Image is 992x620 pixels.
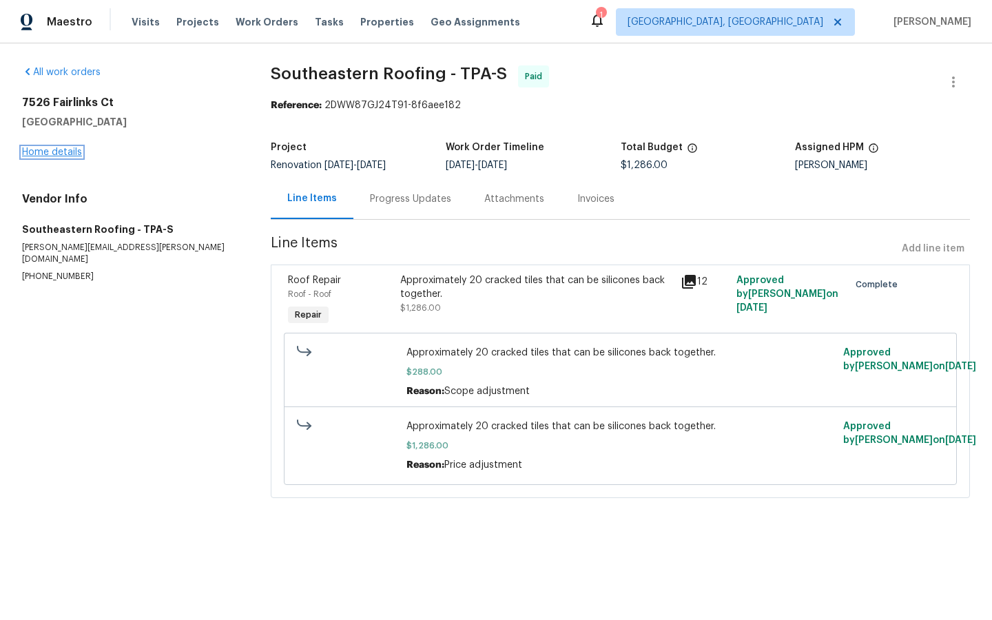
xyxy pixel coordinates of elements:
span: - [324,161,386,170]
span: Repair [289,308,327,322]
span: Roof Repair [288,276,341,285]
span: $1,286.00 [406,439,835,453]
h5: Southeastern Roofing - TPA-S [22,223,238,236]
h4: Vendor Info [22,192,238,206]
div: Approximately 20 cracked tiles that can be silicones back together. [400,273,672,301]
span: Approved by [PERSON_NAME] on [843,422,976,445]
a: Home details [22,147,82,157]
span: Roof - Roof [288,290,331,298]
span: Geo Assignments [431,15,520,29]
span: [PERSON_NAME] [888,15,971,29]
h5: Assigned HPM [795,143,864,152]
span: Reason: [406,460,444,470]
div: [PERSON_NAME] [795,161,970,170]
span: [DATE] [945,362,976,371]
span: Scope adjustment [444,386,530,396]
span: $1,286.00 [621,161,668,170]
span: The hpm assigned to this work order. [868,143,879,161]
span: Projects [176,15,219,29]
span: Visits [132,15,160,29]
span: Approved by [PERSON_NAME] on [843,348,976,371]
div: Invoices [577,192,614,206]
span: Line Items [271,236,896,262]
h5: Work Order Timeline [446,143,544,152]
h5: Project [271,143,307,152]
h5: Total Budget [621,143,683,152]
span: Approved by [PERSON_NAME] on [736,276,838,313]
span: [DATE] [357,161,386,170]
span: Reason: [406,386,444,396]
span: Approximately 20 cracked tiles that can be silicones back together. [406,346,835,360]
span: Price adjustment [444,460,522,470]
p: [PERSON_NAME][EMAIL_ADDRESS][PERSON_NAME][DOMAIN_NAME] [22,242,238,265]
span: Approximately 20 cracked tiles that can be silicones back together. [406,420,835,433]
p: [PHONE_NUMBER] [22,271,238,282]
span: $288.00 [406,365,835,379]
span: $1,286.00 [400,304,441,312]
h5: [GEOGRAPHIC_DATA] [22,115,238,129]
div: 1 [596,8,606,22]
span: Complete [856,278,903,291]
span: [DATE] [324,161,353,170]
div: 2DWW87GJ24T91-8f6aee182 [271,99,970,112]
span: Renovation [271,161,386,170]
span: - [446,161,507,170]
div: Attachments [484,192,544,206]
b: Reference: [271,101,322,110]
span: [DATE] [478,161,507,170]
span: The total cost of line items that have been proposed by Opendoor. This sum includes line items th... [687,143,698,161]
span: [DATE] [945,435,976,445]
div: Line Items [287,192,337,205]
span: Tasks [315,17,344,27]
span: [DATE] [446,161,475,170]
span: [DATE] [736,303,767,313]
span: Maestro [47,15,92,29]
a: All work orders [22,68,101,77]
div: 12 [681,273,728,290]
span: Southeastern Roofing - TPA-S [271,65,507,82]
h2: 7526 Fairlinks Ct [22,96,238,110]
span: Properties [360,15,414,29]
span: Work Orders [236,15,298,29]
span: [GEOGRAPHIC_DATA], [GEOGRAPHIC_DATA] [628,15,823,29]
span: Paid [525,70,548,83]
div: Progress Updates [370,192,451,206]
